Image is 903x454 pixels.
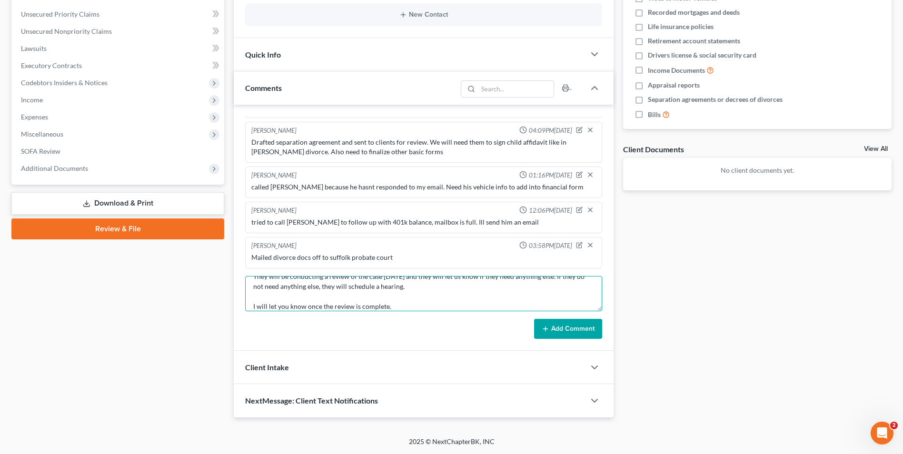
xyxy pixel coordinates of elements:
[529,206,572,215] span: 12:06PM[DATE]
[251,253,596,262] div: Mailed divorce docs off to suffolk probate court
[251,171,297,180] div: [PERSON_NAME]
[251,182,596,192] div: called [PERSON_NAME] because he hasnt responded to my email. Need his vehicle info to add into fi...
[648,22,714,31] span: Life insurance policies
[21,61,82,69] span: Executory Contracts
[251,126,297,136] div: [PERSON_NAME]
[245,363,289,372] span: Client Intake
[648,8,740,17] span: Recorded mortgages and deeds
[21,164,88,172] span: Additional Documents
[21,79,108,87] span: Codebtors Insiders & Notices
[245,396,378,405] span: NextMessage: Client Text Notifications
[648,110,661,119] span: Bills
[864,146,888,152] a: View All
[648,80,700,90] span: Appraisal reports
[11,218,224,239] a: Review & File
[13,6,224,23] a: Unsecured Priority Claims
[251,217,596,227] div: tried to call [PERSON_NAME] to follow up with 401k balance, mailbox is full. Ill send him an email
[21,44,47,52] span: Lawsuits
[871,422,893,444] iframe: Intercom live chat
[648,95,783,104] span: Separation agreements or decrees of divorces
[21,130,63,138] span: Miscellaneous
[529,241,572,250] span: 03:58PM[DATE]
[21,113,48,121] span: Expenses
[534,319,602,339] button: Add Comment
[245,83,282,92] span: Comments
[478,81,554,97] input: Search...
[21,27,112,35] span: Unsecured Nonpriority Claims
[251,138,596,157] div: Drafted separation agreement and sent to clients for review. We will need them to sign child affi...
[623,144,684,154] div: Client Documents
[21,96,43,104] span: Income
[648,66,705,75] span: Income Documents
[11,192,224,215] a: Download & Print
[245,50,281,59] span: Quick Info
[13,23,224,40] a: Unsecured Nonpriority Claims
[13,40,224,57] a: Lawsuits
[21,10,99,18] span: Unsecured Priority Claims
[648,36,740,46] span: Retirement account statements
[253,11,595,19] button: New Contact
[251,206,297,216] div: [PERSON_NAME]
[631,166,884,175] p: No client documents yet.
[21,147,60,155] span: SOFA Review
[13,143,224,160] a: SOFA Review
[529,171,572,180] span: 01:16PM[DATE]
[890,422,898,429] span: 2
[251,241,297,251] div: [PERSON_NAME]
[648,50,756,60] span: Drivers license & social security card
[180,437,723,454] div: 2025 © NextChapterBK, INC
[13,57,224,74] a: Executory Contracts
[529,126,572,135] span: 04:09PM[DATE]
